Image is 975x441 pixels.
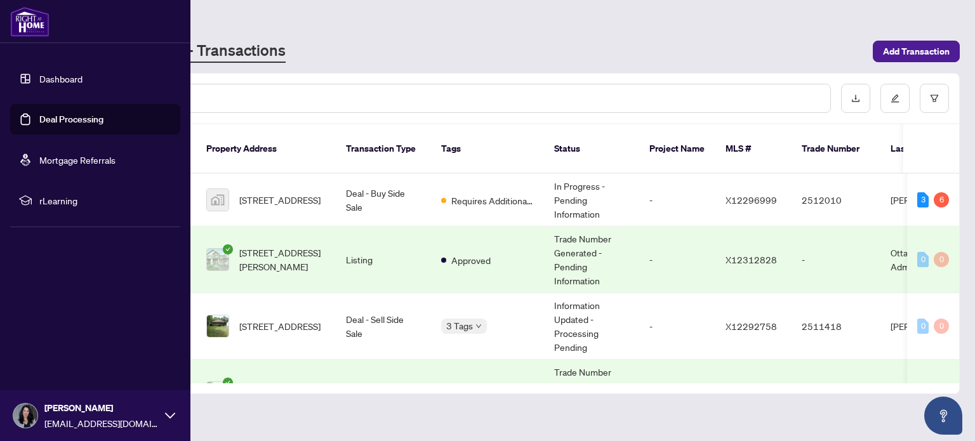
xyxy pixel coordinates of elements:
[451,253,491,267] span: Approved
[924,397,962,435] button: Open asap
[639,360,715,426] td: -
[792,293,880,360] td: 2511418
[917,319,929,334] div: 0
[792,227,880,293] td: -
[44,401,159,415] span: [PERSON_NAME]
[39,194,171,207] span: rLearning
[920,84,949,113] button: filter
[196,124,336,174] th: Property Address
[207,382,229,404] img: thumbnail-img
[639,124,715,174] th: Project Name
[39,73,83,84] a: Dashboard
[39,114,103,125] a: Deal Processing
[544,360,639,426] td: Trade Number Generated - Pending Information
[39,154,116,166] a: Mortgage Referrals
[544,174,639,227] td: In Progress - Pending Information
[13,404,37,428] img: Profile Icon
[223,244,233,254] span: check-circle
[715,124,792,174] th: MLS #
[639,174,715,227] td: -
[851,94,860,103] span: download
[336,293,431,360] td: Deal - Sell Side Sale
[873,41,960,62] button: Add Transaction
[239,319,321,333] span: [STREET_ADDRESS]
[841,84,870,113] button: download
[792,124,880,174] th: Trade Number
[934,192,949,207] div: 6
[223,378,233,388] span: check-circle
[239,193,321,207] span: [STREET_ADDRESS]
[934,319,949,334] div: 0
[451,194,534,207] span: Requires Additional Docs
[639,227,715,293] td: -
[726,254,777,265] span: X12312828
[475,323,482,329] span: down
[544,227,639,293] td: Trade Number Generated - Pending Information
[336,360,431,426] td: Listing
[639,293,715,360] td: -
[917,252,929,267] div: 0
[880,84,910,113] button: edit
[10,6,50,37] img: logo
[207,189,229,211] img: thumbnail-img
[891,94,899,103] span: edit
[207,315,229,337] img: thumbnail-img
[336,227,431,293] td: Listing
[336,174,431,227] td: Deal - Buy Side Sale
[431,124,544,174] th: Tags
[883,41,950,62] span: Add Transaction
[239,246,326,273] span: [STREET_ADDRESS][PERSON_NAME]
[792,174,880,227] td: 2512010
[917,192,929,207] div: 3
[792,360,880,426] td: 2511418
[44,416,159,430] span: [EMAIL_ADDRESS][DOMAIN_NAME]
[726,194,777,206] span: X12296999
[446,319,473,333] span: 3 Tags
[207,249,229,270] img: thumbnail-img
[930,94,939,103] span: filter
[934,252,949,267] div: 0
[544,293,639,360] td: Information Updated - Processing Pending
[726,320,777,332] span: X12292758
[544,124,639,174] th: Status
[336,124,431,174] th: Transaction Type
